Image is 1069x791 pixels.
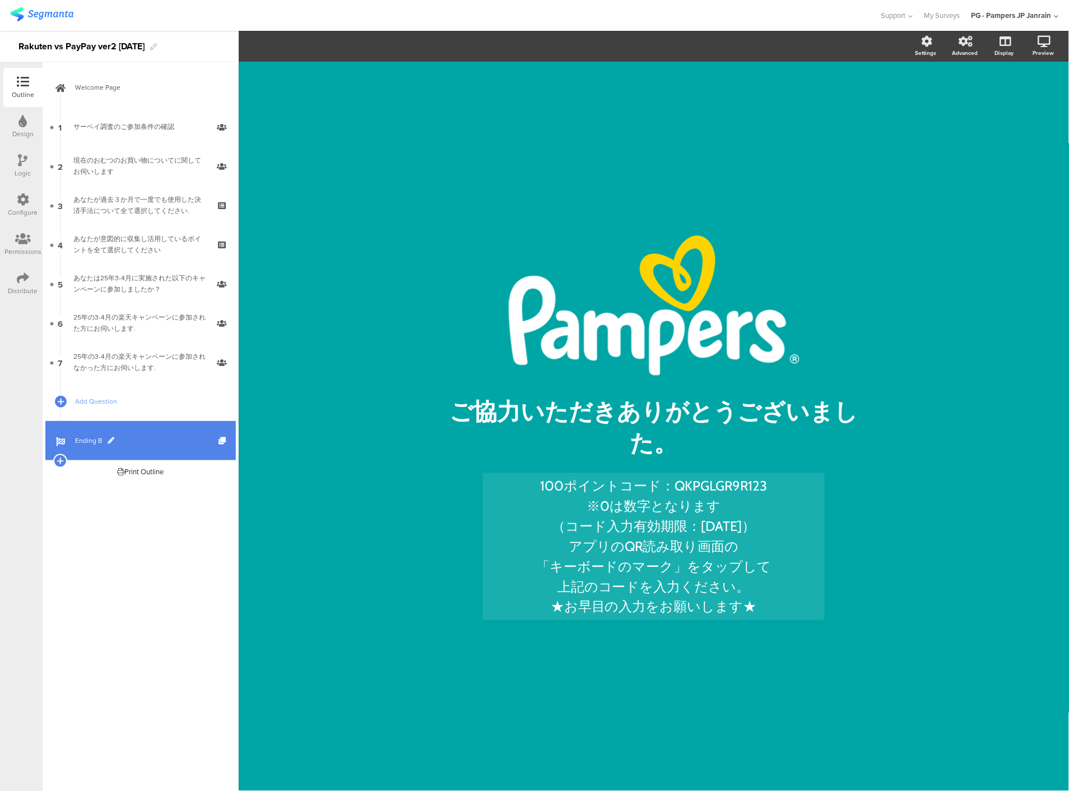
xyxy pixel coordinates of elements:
[486,496,822,516] p: ※0は数字となります
[45,225,236,264] a: 4 あなたが意図的に収集し活用しているポイントを全て選択してください
[58,199,63,211] span: 3
[1033,49,1054,57] div: Preview
[45,264,236,303] a: 5 あなたは25年3-4月に実施された以下のキャンペーンに参加しましたか？
[18,38,145,55] div: Rakuten vs PayPay ver2 [DATE]
[45,421,236,460] a: Ending B
[45,303,236,343] a: 6 25年の3-4月の楽天キャンペーンに参加された方にお伺いします.
[118,466,164,477] div: Print Outline
[73,121,207,132] div: サーベイ調査のご参加条件の確認
[972,10,1052,21] div: PG - Pampers JP Janrain
[952,49,978,57] div: Advanced
[75,435,219,446] span: Ending B
[881,10,906,21] span: Support
[486,597,822,617] p: ★お早目の入力をお願いします★
[10,7,73,21] img: segmanta logo
[8,207,38,218] div: Configure
[45,146,236,186] a: 2 現在のおむつのお買い物についてに関してお伺いします
[45,68,236,107] a: Welcome Page
[58,238,63,251] span: 4
[73,312,207,334] div: 25年の3-4月の楽天キャンペーンに参加された方にお伺いします.
[995,49,1014,57] div: Display
[59,121,62,133] span: 1
[73,351,207,373] div: 25年の3-4月の楽天キャンペーンに参加されなかった方にお伺いします.
[58,317,63,329] span: 6
[75,396,219,407] span: Add Question
[915,49,937,57] div: Settings
[12,129,34,139] div: Design
[58,160,63,172] span: 2
[219,437,228,445] i: Duplicate
[58,277,63,290] span: 5
[73,155,207,177] div: 現在のおむつのお買い物についてに関してお伺いします
[73,194,207,216] div: あなたが過去３か月で一度でも使用した決済手法について全て選択してください.
[45,343,236,382] a: 7 25年の3-4月の楽天キャンペーンに参加されなかった方にお伺いします.
[8,286,38,296] div: Distribute
[486,516,822,536] p: （コード入力有効期限：[DATE]）
[486,557,822,577] p: 「キーボードのマーク」をタップして
[447,396,861,459] p: ご協力いただきありがとうございました。
[58,356,63,368] span: 7
[73,233,207,256] div: あなたが意図的に収集し活用しているポイントを全て選択してください
[45,186,236,225] a: 3 あなたが過去３か月で一度でも使用した決済手法について全て選択してください.
[486,577,822,597] p: 上記のコードを入力ください。
[15,168,31,178] div: Logic
[486,476,822,496] p: 100ポイントコード：QKPGLGR9R123
[4,247,41,257] div: Permissions
[486,536,822,557] p: アプリのQR読み取り画面の
[45,107,236,146] a: 1 サーベイ調査のご参加条件の確認
[73,272,207,295] div: あなたは25年3-4月に実施された以下のキャンペーンに参加しましたか？
[75,82,219,93] span: Welcome Page
[12,90,34,100] div: Outline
